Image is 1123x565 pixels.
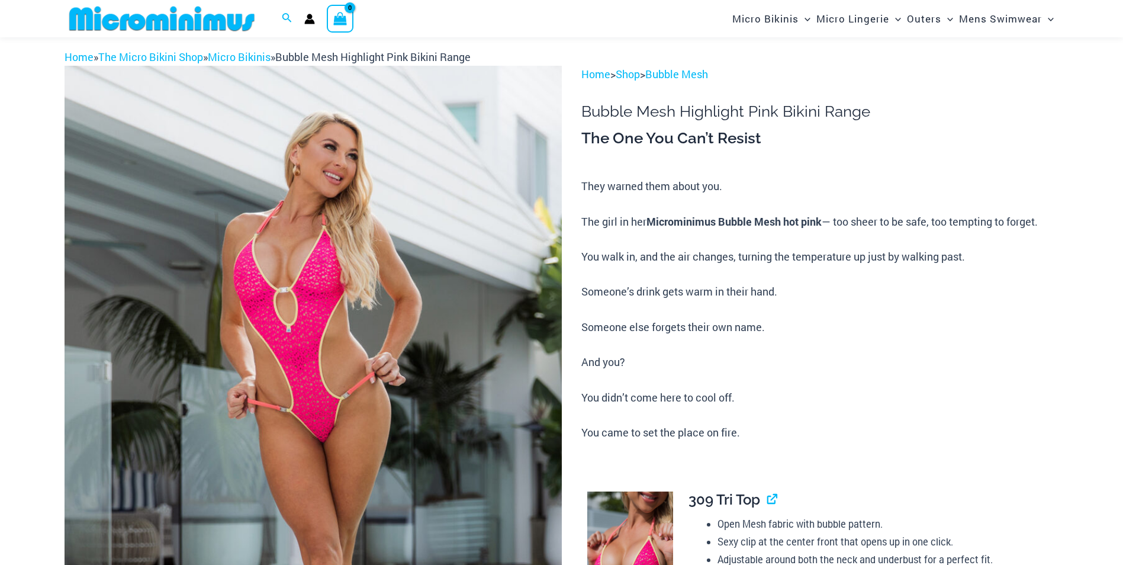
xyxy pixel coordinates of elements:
span: » » » [65,50,471,64]
a: Home [581,67,610,81]
b: Microminimus Bubble Mesh hot pink [646,214,822,229]
span: Bubble Mesh Highlight Pink Bikini Range [275,50,471,64]
p: > > [581,66,1058,84]
h3: The One You Can’t Resist [581,129,1058,149]
img: MM SHOP LOGO FLAT [65,5,259,32]
span: Menu Toggle [941,4,953,34]
li: Open Mesh fabric with bubble pattern. [717,515,1049,533]
span: Micro Bikinis [732,4,799,34]
span: Mens Swimwear [959,4,1042,34]
span: Menu Toggle [799,4,810,34]
a: Micro LingerieMenu ToggleMenu Toggle [813,4,904,34]
a: Mens SwimwearMenu ToggleMenu Toggle [956,4,1057,34]
a: Account icon link [304,14,315,24]
a: The Micro Bikini Shop [98,50,203,64]
a: View Shopping Cart, empty [327,5,354,32]
a: Bubble Mesh [645,67,708,81]
a: Micro BikinisMenu ToggleMenu Toggle [729,4,813,34]
a: Search icon link [282,11,292,27]
a: Micro Bikinis [208,50,271,64]
nav: Site Navigation [728,2,1059,36]
span: Outers [907,4,941,34]
p: They warned them about you. The girl in her — too sheer to be safe, too tempting to forget. You w... [581,178,1058,442]
a: OutersMenu ToggleMenu Toggle [904,4,956,34]
span: Menu Toggle [889,4,901,34]
span: Menu Toggle [1042,4,1054,34]
span: Micro Lingerie [816,4,889,34]
a: Shop [616,67,640,81]
h1: Bubble Mesh Highlight Pink Bikini Range [581,102,1058,121]
a: Home [65,50,94,64]
span: 309 Tri Top [688,491,760,508]
li: Sexy clip at the center front that opens up in one click. [717,533,1049,551]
